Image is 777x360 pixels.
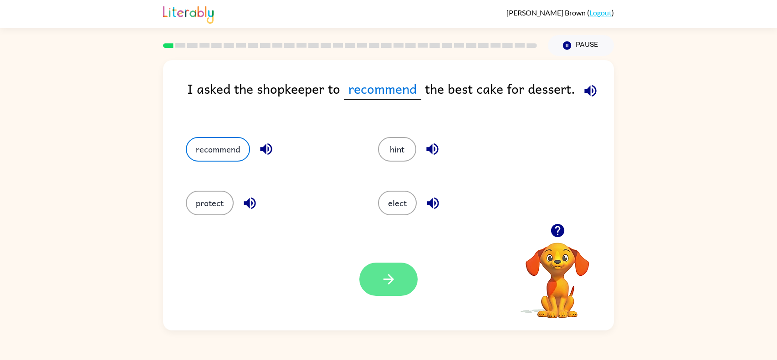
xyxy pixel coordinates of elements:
[186,191,234,215] button: protect
[512,228,603,319] video: Your browser must support playing .mp4 files to use Literably. Please try using another browser.
[163,4,214,24] img: Literably
[378,137,416,162] button: hint
[589,8,612,17] a: Logout
[187,78,614,119] div: I asked the shopkeeper to the best cake for dessert.
[506,8,587,17] span: [PERSON_NAME] Brown
[506,8,614,17] div: ( )
[378,191,417,215] button: elect
[548,35,614,56] button: Pause
[344,78,421,100] span: recommend
[186,137,250,162] button: recommend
